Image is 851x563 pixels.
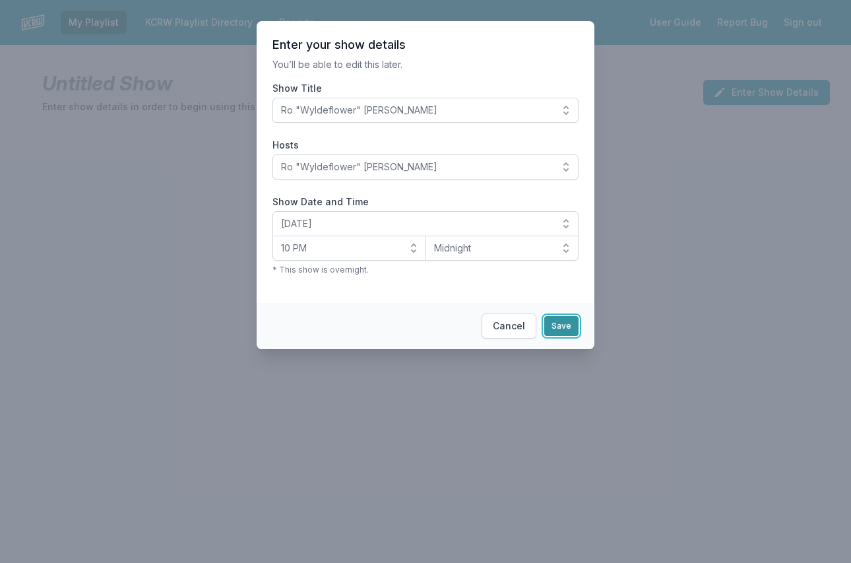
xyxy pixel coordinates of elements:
legend: Show Date and Time [272,195,369,209]
button: Ro "Wyldeflower" [PERSON_NAME] [272,154,579,180]
span: Ro "Wyldeflower" [PERSON_NAME] [281,104,552,117]
span: 10 PM [281,242,399,255]
button: Ro "Wyldeflower" [PERSON_NAME] [272,98,579,123]
button: Midnight [425,236,579,261]
button: [DATE] [272,211,579,236]
button: Cancel [482,314,536,339]
p: You’ll be able to edit this later. [272,58,579,71]
span: Midnight [434,242,552,255]
button: 10 PM [272,236,426,261]
span: * This show is overnight. [272,265,369,275]
button: Save [544,316,579,336]
label: Hosts [272,139,579,152]
span: [DATE] [281,217,552,230]
header: Enter your show details [272,37,579,53]
label: Show Title [272,82,579,95]
span: Ro "Wyldeflower" [PERSON_NAME] [281,160,552,174]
